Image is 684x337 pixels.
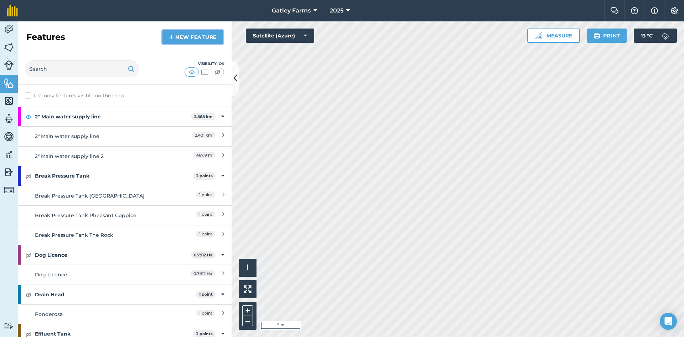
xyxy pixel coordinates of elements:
div: 2" Main water supply line 2 [35,152,161,160]
img: svg+xml;base64,PHN2ZyB4bWxucz0iaHR0cDovL3d3dy53My5vcmcvMjAwMC9zdmciIHdpZHRoPSIxOCIgaGVpZ2h0PSIyNC... [25,251,32,259]
img: svg+xml;base64,PHN2ZyB4bWxucz0iaHR0cDovL3d3dy53My5vcmcvMjAwMC9zdmciIHdpZHRoPSIxNyIgaGVpZ2h0PSIxNy... [651,6,658,15]
img: Two speech bubbles overlapping with the left bubble in the forefront [610,7,619,14]
strong: Drain Head [35,285,196,304]
span: 2.401 km [192,132,215,138]
span: 0.7912 Ha [190,270,215,276]
img: svg+xml;base64,PD94bWwgdmVyc2lvbj0iMS4wIiBlbmNvZGluZz0idXRmLTgiPz4KPCEtLSBHZW5lcmF0b3I6IEFkb2JlIE... [4,185,14,195]
span: Gatley Farms [272,6,311,15]
div: Dog Licence [35,271,161,279]
strong: Break Pressure Tank [35,166,193,185]
strong: Dog Licence [35,245,191,265]
img: svg+xml;base64,PHN2ZyB4bWxucz0iaHR0cDovL3d3dy53My5vcmcvMjAwMC9zdmciIHdpZHRoPSIxOSIgaGVpZ2h0PSIyNC... [594,31,600,40]
button: – [242,316,253,326]
strong: 2.868 km [194,114,213,119]
img: svg+xml;base64,PD94bWwgdmVyc2lvbj0iMS4wIiBlbmNvZGluZz0idXRmLTgiPz4KPCEtLSBHZW5lcmF0b3I6IEFkb2JlIE... [4,322,14,329]
div: Break Pressure Tank Pheasant Coppice [35,211,161,219]
button: 13 °C [634,29,677,43]
div: Break Pressure Tank3 points [18,166,232,185]
a: 2" Main water supply line2.401 km [18,126,232,146]
input: Search [25,60,139,77]
img: svg+xml;base64,PHN2ZyB4bWxucz0iaHR0cDovL3d3dy53My5vcmcvMjAwMC9zdmciIHdpZHRoPSI1MCIgaGVpZ2h0PSI0MC... [213,68,222,76]
label: List only features visible on the map [25,92,124,99]
button: Print [587,29,627,43]
img: svg+xml;base64,PD94bWwgdmVyc2lvbj0iMS4wIiBlbmNvZGluZz0idXRmLTgiPz4KPCEtLSBHZW5lcmF0b3I6IEFkb2JlIE... [4,149,14,160]
img: svg+xml;base64,PHN2ZyB4bWxucz0iaHR0cDovL3d3dy53My5vcmcvMjAwMC9zdmciIHdpZHRoPSI1NiIgaGVpZ2h0PSI2MC... [4,42,14,53]
img: svg+xml;base64,PHN2ZyB4bWxucz0iaHR0cDovL3d3dy53My5vcmcvMjAwMC9zdmciIHdpZHRoPSI1MCIgaGVpZ2h0PSI0MC... [200,68,209,76]
img: svg+xml;base64,PHN2ZyB4bWxucz0iaHR0cDovL3d3dy53My5vcmcvMjAwMC9zdmciIHdpZHRoPSIxOCIgaGVpZ2h0PSIyNC... [25,172,32,180]
a: Break Pressure Tank Pheasant Coppice1 point [18,205,232,225]
img: svg+xml;base64,PD94bWwgdmVyc2lvbj0iMS4wIiBlbmNvZGluZz0idXRmLTgiPz4KPCEtLSBHZW5lcmF0b3I6IEFkb2JlIE... [658,29,673,43]
strong: 2" Main water supply line [35,107,191,126]
img: svg+xml;base64,PHN2ZyB4bWxucz0iaHR0cDovL3d3dy53My5vcmcvMjAwMC9zdmciIHdpZHRoPSI1NiIgaGVpZ2h0PSI2MC... [4,96,14,106]
div: 2" Main water supply line [35,132,161,140]
img: svg+xml;base64,PHN2ZyB4bWxucz0iaHR0cDovL3d3dy53My5vcmcvMjAwMC9zdmciIHdpZHRoPSIxOSIgaGVpZ2h0PSIyNC... [128,65,135,73]
img: svg+xml;base64,PHN2ZyB4bWxucz0iaHR0cDovL3d3dy53My5vcmcvMjAwMC9zdmciIHdpZHRoPSI1NiIgaGVpZ2h0PSI2MC... [4,78,14,88]
a: 2" Main water supply line 2467.9 m [18,146,232,166]
img: svg+xml;base64,PD94bWwgdmVyc2lvbj0iMS4wIiBlbmNvZGluZz0idXRmLTgiPz4KPCEtLSBHZW5lcmF0b3I6IEFkb2JlIE... [4,24,14,35]
img: A question mark icon [630,7,639,14]
a: New feature [162,30,223,44]
div: Dog Licence0.7912 Ha [18,245,232,265]
h2: Features [26,31,65,43]
img: Ruler icon [535,32,542,39]
span: 1 point [196,211,215,217]
span: 1 point [196,192,215,198]
div: Open Intercom Messenger [660,313,677,330]
img: svg+xml;base64,PHN2ZyB4bWxucz0iaHR0cDovL3d3dy53My5vcmcvMjAwMC9zdmciIHdpZHRoPSIxOCIgaGVpZ2h0PSIyNC... [25,112,32,121]
a: Break Pressure Tank The Rock1 point [18,225,232,245]
img: svg+xml;base64,PD94bWwgdmVyc2lvbj0iMS4wIiBlbmNvZGluZz0idXRmLTgiPz4KPCEtLSBHZW5lcmF0b3I6IEFkb2JlIE... [4,60,14,70]
a: Dog Licence0.7912 Ha [18,265,232,284]
span: 1 point [196,310,215,316]
button: + [242,305,253,316]
button: Measure [527,29,580,43]
img: svg+xml;base64,PHN2ZyB4bWxucz0iaHR0cDovL3d3dy53My5vcmcvMjAwMC9zdmciIHdpZHRoPSIxOCIgaGVpZ2h0PSIyNC... [25,290,32,299]
img: svg+xml;base64,PHN2ZyB4bWxucz0iaHR0cDovL3d3dy53My5vcmcvMjAwMC9zdmciIHdpZHRoPSIxNCIgaGVpZ2h0PSIyNC... [169,33,174,41]
img: svg+xml;base64,PD94bWwgdmVyc2lvbj0iMS4wIiBlbmNvZGluZz0idXRmLTgiPz4KPCEtLSBHZW5lcmF0b3I6IEFkb2JlIE... [4,131,14,142]
a: Ponderosa1 point [18,304,232,324]
strong: 3 points [196,173,213,178]
button: Satellite (Azure) [246,29,314,43]
img: svg+xml;base64,PHN2ZyB4bWxucz0iaHR0cDovL3d3dy53My5vcmcvMjAwMC9zdmciIHdpZHRoPSI1MCIgaGVpZ2h0PSI0MC... [187,68,196,76]
span: 1 point [196,231,215,237]
div: Drain Head1 point [18,285,232,304]
a: Break Pressure Tank [GEOGRAPHIC_DATA]1 point [18,186,232,205]
button: i [239,259,256,277]
div: Break Pressure Tank The Rock [35,231,161,239]
strong: 3 points [196,331,213,336]
img: Four arrows, one pointing top left, one top right, one bottom right and the last bottom left [244,285,252,293]
div: Break Pressure Tank [GEOGRAPHIC_DATA] [35,192,161,200]
strong: 1 point [199,292,213,297]
span: 467.9 m [193,152,215,158]
img: svg+xml;base64,PD94bWwgdmVyc2lvbj0iMS4wIiBlbmNvZGluZz0idXRmLTgiPz4KPCEtLSBHZW5lcmF0b3I6IEFkb2JlIE... [4,167,14,178]
div: Ponderosa [35,310,161,318]
strong: 0.7912 Ha [194,252,213,257]
span: 2025 [330,6,343,15]
div: Visibility: On [185,61,224,67]
span: 13 ° C [641,29,653,43]
img: fieldmargin Logo [7,5,18,16]
span: i [247,263,249,272]
img: svg+xml;base64,PD94bWwgdmVyc2lvbj0iMS4wIiBlbmNvZGluZz0idXRmLTgiPz4KPCEtLSBHZW5lcmF0b3I6IEFkb2JlIE... [4,113,14,124]
img: A cog icon [670,7,679,14]
div: 2" Main water supply line2.868 km [18,107,232,126]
